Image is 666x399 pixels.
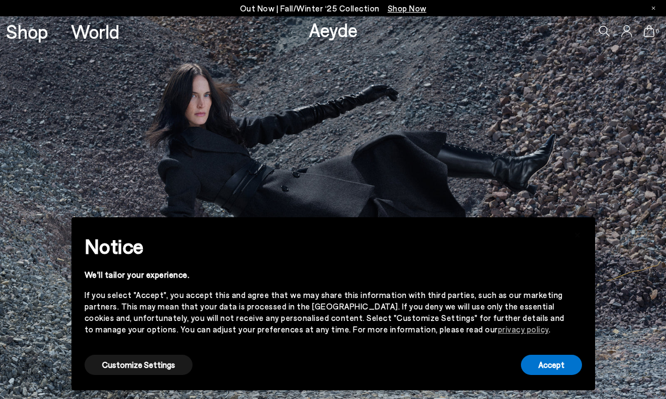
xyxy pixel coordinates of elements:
button: Customize Settings [85,355,193,375]
span: 0 [655,28,660,34]
button: Close this notice [565,221,591,247]
button: Accept [521,355,582,375]
h2: Notice [85,232,565,260]
a: 0 [644,25,655,37]
div: We'll tailor your experience. [85,269,565,281]
p: Out Now | Fall/Winter ‘25 Collection [240,2,427,15]
a: privacy policy [498,324,549,334]
a: World [71,22,119,41]
a: Aeyde [309,18,358,41]
span: Navigate to /collections/new-in [388,3,427,13]
span: × [574,225,581,241]
div: If you select "Accept", you accept this and agree that we may share this information with third p... [85,289,565,335]
a: Shop [6,22,48,41]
